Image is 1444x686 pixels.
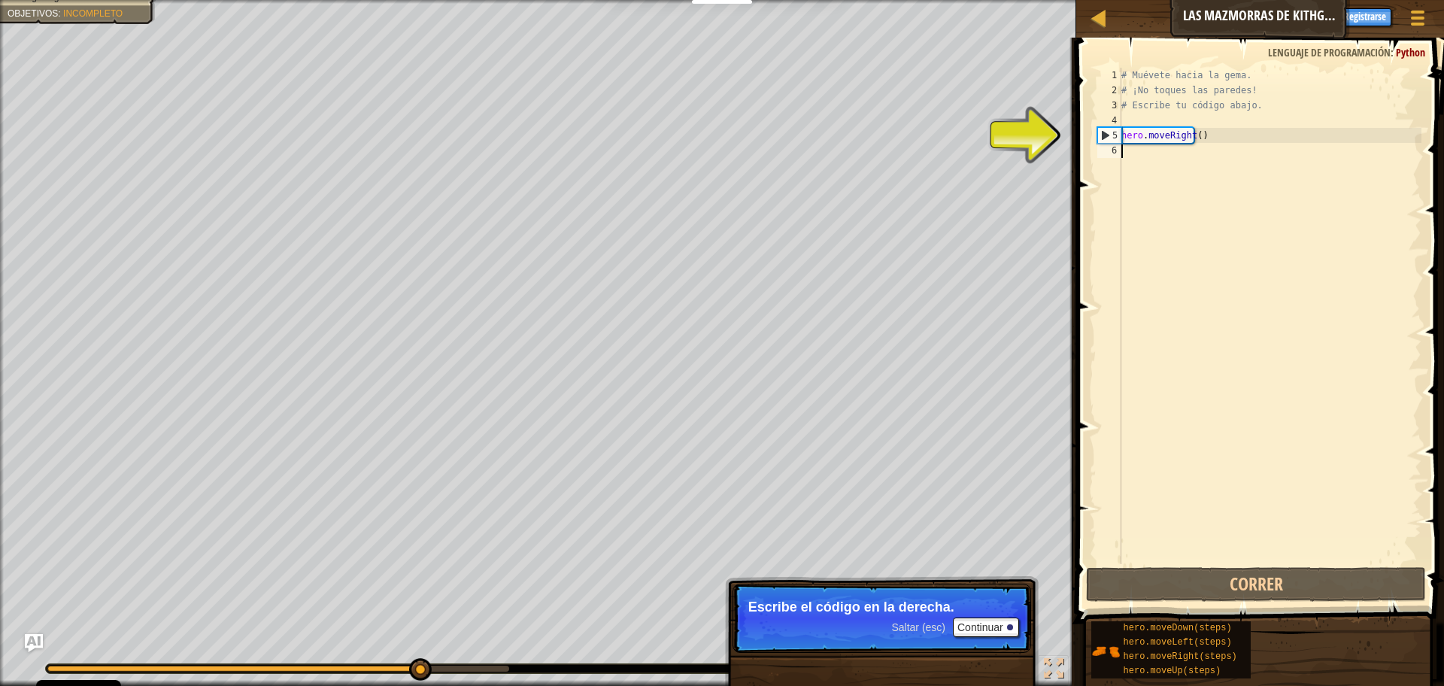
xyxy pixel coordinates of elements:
[58,8,63,19] span: :
[1039,655,1069,686] button: Alterna pantalla completa.
[891,621,945,633] span: Saltar (esc)
[1097,68,1121,83] div: 1
[1399,3,1436,38] button: Mostrar menú del juego
[1124,623,1232,633] span: hero.moveDown(steps)
[1124,651,1237,662] span: hero.moveRight(steps)
[25,634,43,652] button: Ask AI
[1091,637,1120,666] img: portrait.png
[748,599,1015,615] p: Escribe el código en la derecha.
[1124,637,1232,648] span: hero.moveLeft(steps)
[1097,143,1121,158] div: 6
[1284,8,1324,23] span: Consejos
[1391,45,1396,59] span: :
[1243,8,1269,23] span: Ask AI
[1098,128,1121,143] div: 5
[1339,8,1391,26] button: Registrarse
[1236,3,1276,31] button: Ask AI
[1396,45,1425,59] span: Python
[1097,83,1121,98] div: 2
[1124,666,1221,676] span: hero.moveUp(steps)
[1268,45,1391,59] span: Lenguaje de programación
[1097,98,1121,113] div: 3
[1086,567,1425,602] button: Correr
[953,618,1019,637] button: Continuar
[63,8,123,19] span: Incompleto
[8,8,58,19] span: Objetivos
[1097,113,1121,128] div: 4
